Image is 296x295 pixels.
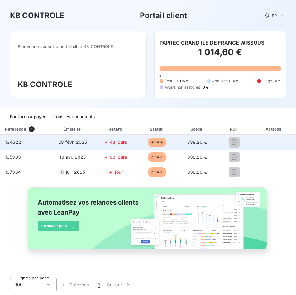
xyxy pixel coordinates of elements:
span: 1 015 € [176,78,189,84]
h2: 1 014,60 € [160,46,281,64]
span: +1 jour [109,169,123,175]
span: 3 [29,126,34,132]
span: 0 [159,73,161,78]
span: 137384 [5,169,21,175]
button: Précédent [57,278,94,291]
span: 0 € [233,78,239,84]
span: Avoirs non associés [165,85,200,90]
div: Solde [179,126,216,132]
h3: Portail client [140,10,187,21]
img: banner [22,184,274,260]
div: Émise le [51,126,94,132]
span: 134622 [5,139,21,145]
span: 10 avr. 2025 [60,154,86,160]
span: 0 € [203,85,208,90]
span: +100 jours [105,154,127,160]
span: 0 € [275,78,281,84]
div: Retard [97,126,136,132]
span: Non-échu [212,78,230,84]
span: 28 févr. 2025 [58,139,87,145]
button: Suivant [103,278,135,291]
span: 338,20 € [187,169,207,175]
button: 1 [94,278,103,291]
span: FR [272,13,277,18]
span: 17 juil. 2025 [60,169,85,175]
div: Actions [253,126,295,132]
h3: KB CONTROLE [10,10,65,21]
span: échue [148,167,166,177]
span: échue [148,152,166,162]
span: 338,20 € [187,139,207,145]
span: Litige [262,78,272,84]
h3: KB CONTROLE [18,79,139,90]
span: échue [148,138,166,147]
span: +143 jours [105,139,127,145]
span: 1 [98,282,100,288]
div: PDF [218,126,251,132]
div: Factures à payer [10,110,46,123]
div: Statut [138,126,176,132]
div: Référence [5,127,26,132]
span: Bienvenue sur votre portail client KB CONTROLE . [18,44,139,49]
h6: PAPREC GRAND ILE DE FRANCE WISSOUS [160,39,264,46]
div: Tous les documents [53,110,95,123]
span: 135303 [5,154,21,160]
span: 100 [15,282,23,288]
span: 338,20 € [187,154,207,160]
span: Échu [165,78,174,84]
